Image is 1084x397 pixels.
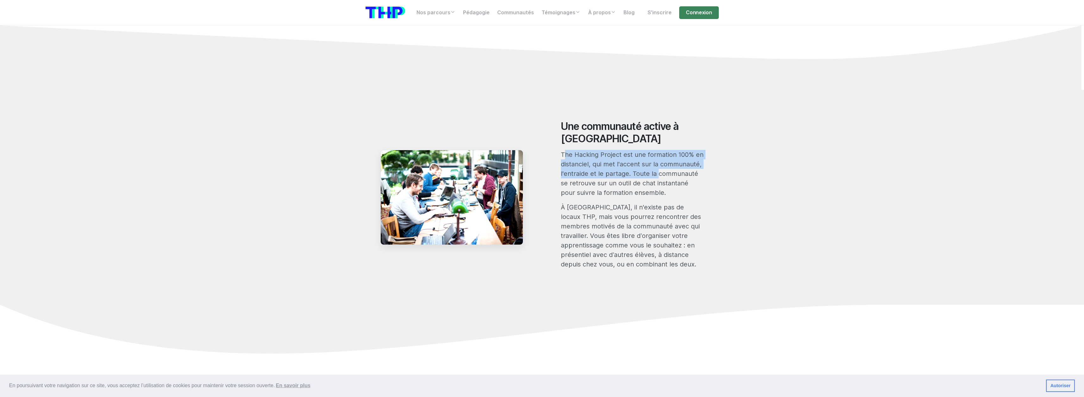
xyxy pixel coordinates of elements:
[561,120,704,145] h2: Une communauté active à [GEOGRAPHIC_DATA]
[459,6,493,19] a: Pédagogie
[679,6,718,19] a: Connexion
[380,150,523,245] img: remote
[538,6,584,19] a: Témoignages
[584,6,620,19] a: À propos
[561,150,704,197] p: The Hacking Project est une formation 100% en distanciel, qui met l'accent sur la communauté, l'e...
[9,381,1041,390] span: En poursuivant votre navigation sur ce site, vous acceptez l’utilisation de cookies pour mainteni...
[620,6,638,19] a: Blog
[561,202,704,269] p: À [GEOGRAPHIC_DATA], il n'existe pas de locaux THP, mais vous pourrez rencontrer des membres moti...
[275,381,311,390] a: learn more about cookies
[644,6,675,19] a: S'inscrire
[366,7,405,18] img: logo
[493,6,538,19] a: Communautés
[413,6,459,19] a: Nos parcours
[1046,380,1075,392] a: dismiss cookie message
